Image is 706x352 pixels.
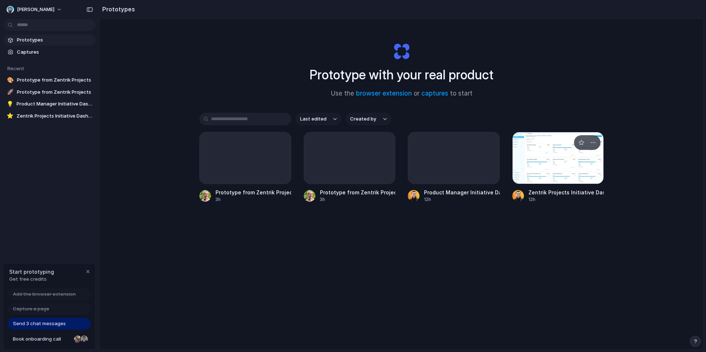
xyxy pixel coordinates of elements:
h2: Prototypes [99,5,135,14]
span: Prototypes [17,36,93,44]
span: Prototype from Zentrik Projects [17,76,93,84]
div: Product Manager Initiative Dashboard [424,188,500,196]
div: Prototype from Zentrik Projects [320,188,396,196]
span: Add the browser extension [13,291,76,298]
span: Start prototyping [9,268,54,276]
span: Recent [7,65,24,71]
a: Product Manager Initiative Dashboard12h [408,132,500,203]
a: Prototype from Zentrik Projects3h [199,132,291,203]
a: Prototype from Zentrik Projects3h [304,132,396,203]
span: Get free credits [9,276,54,283]
span: Prototype from Zentrik Projects [17,89,93,96]
span: Captures [17,49,93,56]
a: Captures [4,47,96,58]
span: [PERSON_NAME] [17,6,54,13]
a: Book onboarding call [8,333,91,345]
div: 3h [320,196,396,203]
a: ⭐Zentrik Projects Initiative Dashboard [4,111,96,122]
a: browser extension [356,90,412,97]
span: Created by [350,115,376,123]
span: Zentrik Projects Initiative Dashboard [17,112,93,120]
div: 3h [215,196,291,203]
a: Prototypes [4,35,96,46]
span: Capture a page [13,305,49,313]
a: 💡Product Manager Initiative Dashboard [4,98,96,109]
div: 12h [528,196,604,203]
a: captures [421,90,448,97]
div: 💡 [7,100,14,108]
h1: Prototype with your real product [310,65,493,85]
span: Last edited [300,115,327,123]
a: 🎨Prototype from Zentrik Projects [4,75,96,86]
div: Nicole Kubica [73,335,82,344]
a: Zentrik Projects Initiative DashboardZentrik Projects Initiative Dashboard12h [512,132,604,203]
div: Prototype from Zentrik Projects [215,188,291,196]
div: 12h [424,196,500,203]
a: 🚀Prototype from Zentrik Projects [4,87,96,98]
span: Use the or to start [331,89,473,98]
button: [PERSON_NAME] [4,4,66,15]
div: 🚀 [7,89,14,96]
div: 🎨 [7,76,14,84]
span: Product Manager Initiative Dashboard [17,100,93,108]
button: Last edited [296,113,341,125]
div: Zentrik Projects Initiative Dashboard [528,188,604,196]
span: Book onboarding call [13,335,71,343]
div: ⭐ [7,112,14,120]
button: Created by [346,113,391,125]
span: Send 3 chat messages [13,320,66,327]
div: Christian Iacullo [80,335,89,344]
